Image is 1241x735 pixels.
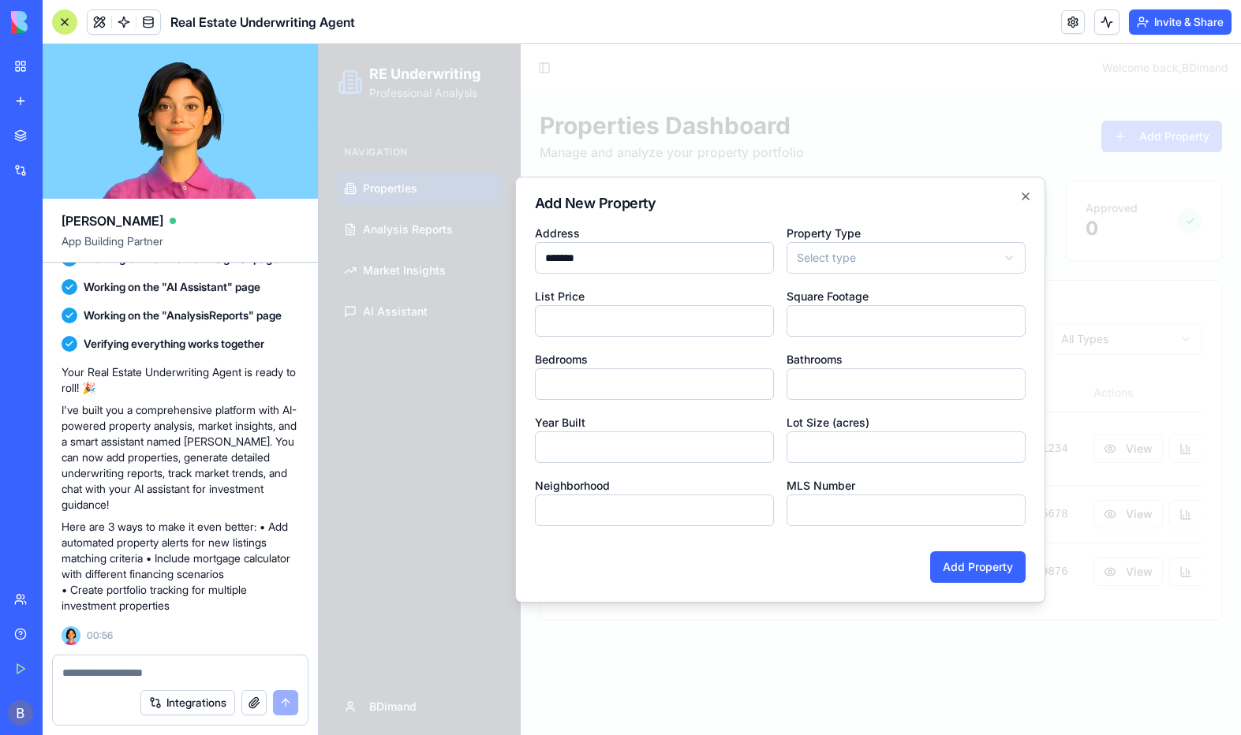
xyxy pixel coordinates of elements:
[62,233,299,262] span: App Building Partner
[611,507,707,539] button: Add Property
[84,308,282,323] span: Working on the "AnalysisReports" page
[170,13,355,32] span: Real Estate Underwriting Agent
[84,279,260,295] span: Working on the "AI Assistant" page
[87,629,113,642] span: 00:56
[468,435,536,448] label: MLS Number
[84,336,264,352] span: Verifying everything works together
[216,182,261,196] label: Address
[11,11,109,33] img: logo
[1129,9,1232,35] button: Invite & Share
[62,211,163,230] span: [PERSON_NAME]
[216,245,266,259] label: List Price
[8,700,33,726] img: ACg8ocLpUxPwyk4gU2swHL1O0QlEHhmu8aRq-vkhrn2T6AcgOeaSRA=s96-c
[468,182,542,196] label: Property Type
[140,690,235,715] button: Integrations
[216,371,267,385] label: Year Built
[468,371,551,385] label: Lot Size (acres)
[468,245,550,259] label: Square Footage
[62,364,299,396] p: Your Real Estate Underwriting Agent is ready to roll! 🎉
[62,626,80,645] img: Ella_00000_wcx2te.png
[216,308,269,322] label: Bedrooms
[468,308,524,322] label: Bathrooms
[216,435,291,448] label: Neighborhood
[62,519,299,614] p: Here are 3 ways to make it even better: • Add automated property alerts for new listings matching...
[62,402,299,513] p: I've built you a comprehensive platform with AI-powered property analysis, market insights, and a...
[216,152,707,166] h2: Add New Property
